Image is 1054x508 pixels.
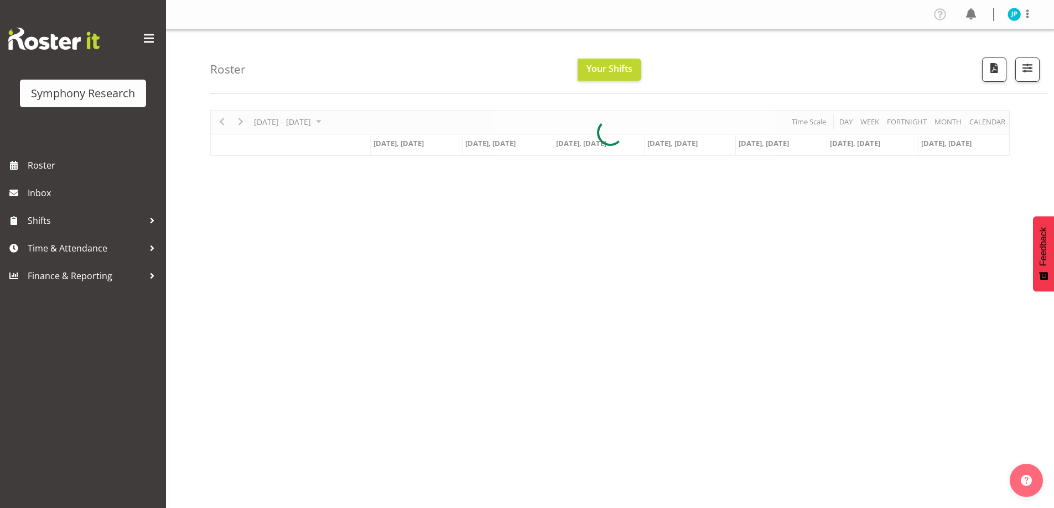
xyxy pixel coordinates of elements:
[586,62,632,75] span: Your Shifts
[31,85,135,102] div: Symphony Research
[1039,227,1048,266] span: Feedback
[8,28,100,50] img: Rosterit website logo
[28,185,160,201] span: Inbox
[1008,8,1021,21] img: jake-pringle11873.jpg
[28,268,144,284] span: Finance & Reporting
[1015,57,1040,82] button: Filter Shifts
[1021,475,1032,486] img: help-xxl-2.png
[28,157,160,174] span: Roster
[578,59,641,81] button: Your Shifts
[982,57,1006,82] button: Download a PDF of the roster according to the set date range.
[28,240,144,256] span: Time & Attendance
[28,212,144,229] span: Shifts
[1033,216,1054,291] button: Feedback - Show survey
[210,63,246,76] h4: Roster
